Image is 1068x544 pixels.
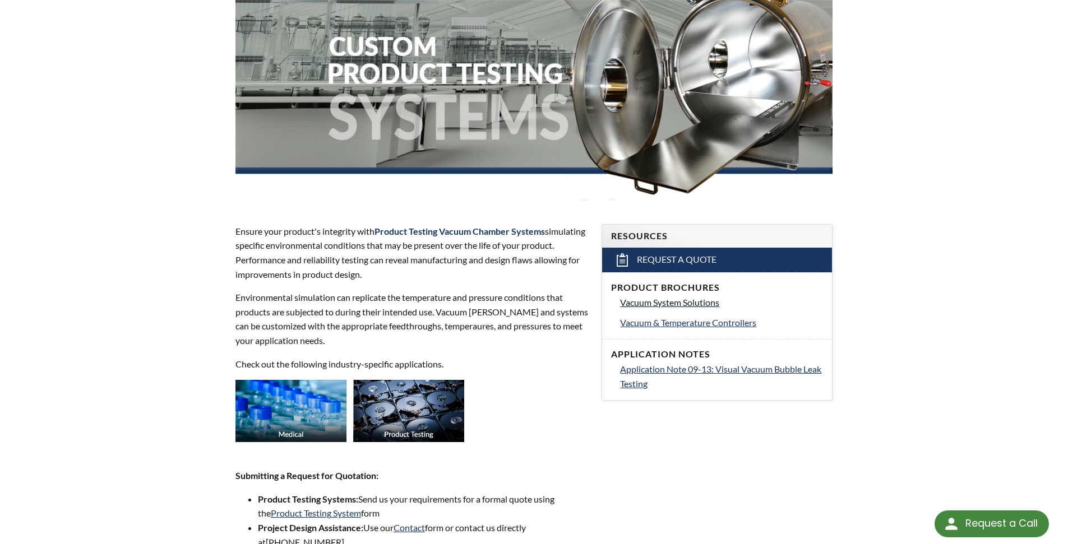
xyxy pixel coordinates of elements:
[235,380,346,442] img: Industry_Medical_Thumb.jpg
[235,224,589,281] p: Ensure your product's integrity with simulating specific environmental conditions that may be pre...
[611,282,823,294] h4: Product Brochures
[353,380,464,442] img: Industry_Prod-Testing_Thumb.jpg
[620,364,821,389] span: Application Note 09-13: Visual Vacuum Bubble Leak Testing
[235,470,378,481] strong: Submitting a Request for Quotation:
[637,254,716,266] span: Request a Quote
[394,522,425,533] a: Contact
[620,295,823,310] a: Vacuum System Solutions
[375,226,545,236] strong: Product Testing Vacuum Chamber Systems
[271,508,361,518] a: Product Testing System
[235,290,589,347] p: Environmental simulation can replicate the temperature and pressure conditions that products are ...
[620,317,756,328] span: Vacuum & Temperature Controllers
[935,510,1049,537] div: Request a Call
[620,297,719,308] span: Vacuum System Solutions
[942,515,960,533] img: round button
[620,362,823,390] a: Application Note 09-13: Visual Vacuum Bubble Leak Testing
[258,492,589,520] li: Send us your requirements for a formal quote using the form
[611,348,823,360] h4: Application Notes
[620,315,823,330] a: Vacuum & Temperature Controllers
[235,357,589,371] p: Check out the following industry-specific applications.
[258,522,363,533] strong: Project Design Assistance:
[602,248,832,272] a: Request a Quote
[611,230,823,242] h4: Resources
[965,510,1038,536] div: Request a Call
[258,494,358,504] strong: Product Testing Systems:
